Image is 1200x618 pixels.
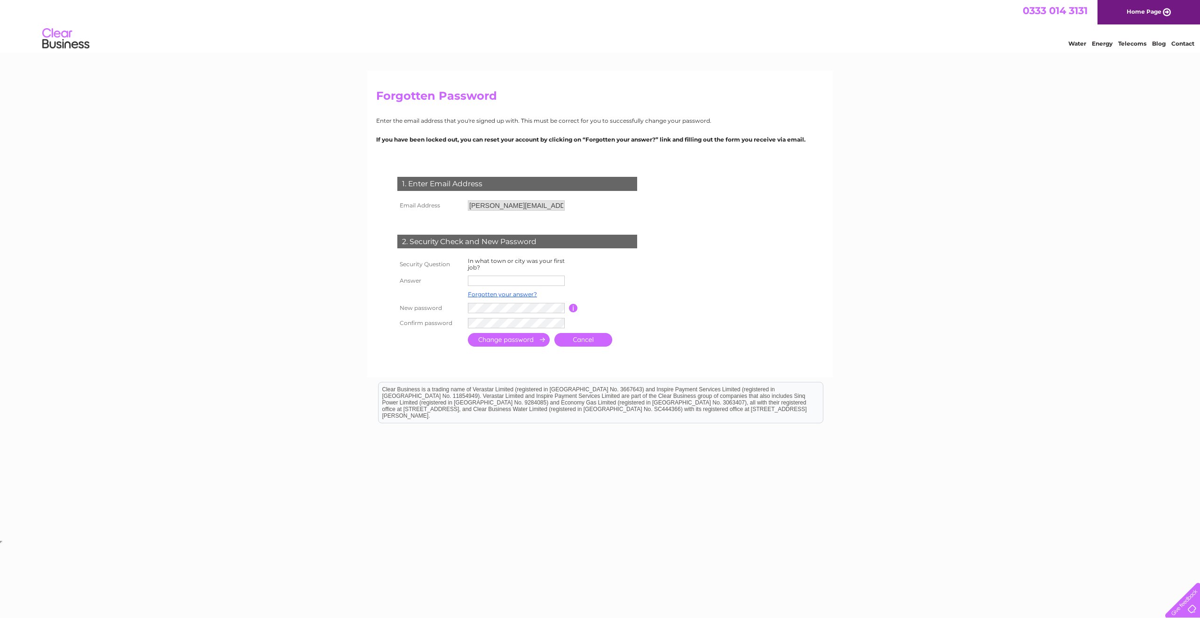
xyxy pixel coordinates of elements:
[395,316,466,331] th: Confirm password
[379,5,823,46] div: Clear Business is a trading name of Verastar Limited (registered in [GEOGRAPHIC_DATA] No. 3667643...
[1171,40,1194,47] a: Contact
[42,24,90,53] img: logo.png
[1068,40,1086,47] a: Water
[468,333,550,347] input: Submit
[554,333,612,347] a: Cancel
[468,257,565,271] label: In what town or city was your first job?
[376,135,824,144] p: If you have been locked out, you can reset your account by clicking on “Forgotten your answer?” l...
[397,235,637,249] div: 2. Security Check and New Password
[376,89,824,107] h2: Forgotten Password
[395,301,466,316] th: New password
[397,177,637,191] div: 1. Enter Email Address
[395,255,466,273] th: Security Question
[569,304,578,312] input: Information
[1092,40,1113,47] a: Energy
[1023,5,1088,16] a: 0333 014 3131
[1118,40,1146,47] a: Telecoms
[395,273,466,288] th: Answer
[1152,40,1166,47] a: Blog
[376,116,824,125] p: Enter the email address that you're signed up with. This must be correct for you to successfully ...
[395,198,466,213] th: Email Address
[468,291,537,298] a: Forgotten your answer?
